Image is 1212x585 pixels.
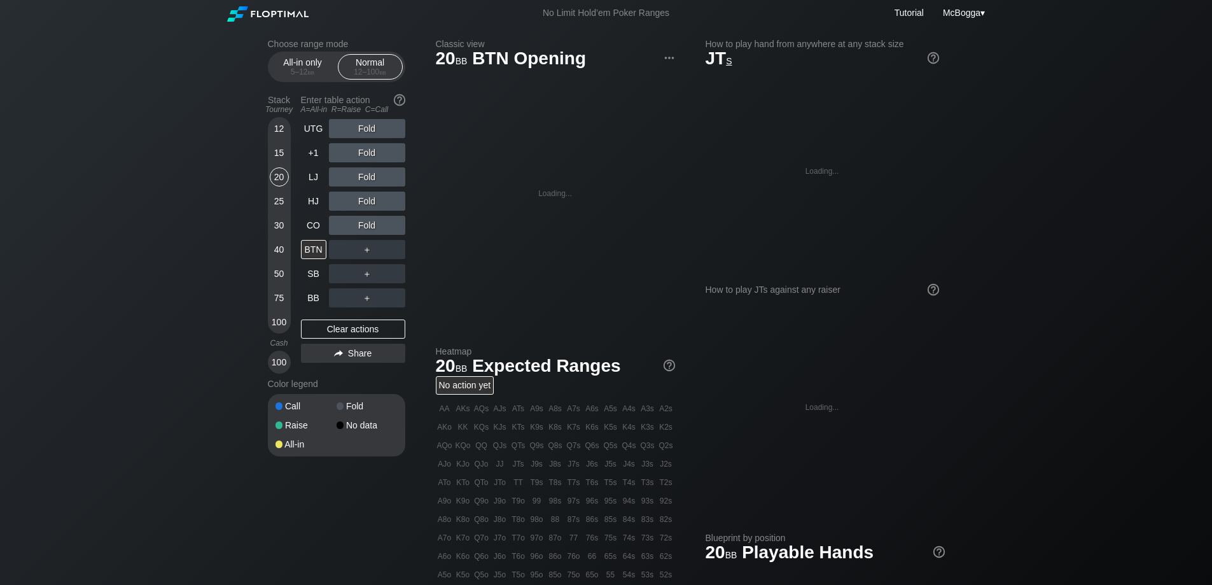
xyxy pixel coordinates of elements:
div: ▾ [940,6,987,20]
div: ATs [510,400,527,418]
div: 94s [620,492,638,510]
div: 55 [602,566,620,584]
div: KTo [454,474,472,491]
div: A9o [436,492,454,510]
div: BTN [301,240,326,259]
div: QTs [510,437,527,455]
div: 97o [528,529,546,547]
div: Cash [263,339,296,348]
div: 86s [583,511,601,528]
div: Fold [329,119,405,138]
div: J5s [602,455,620,473]
div: 92s [657,492,675,510]
div: T8s [547,474,564,491]
div: HJ [301,192,326,211]
div: 75 [270,288,289,307]
img: share.864f2f62.svg [334,350,343,357]
div: Q7s [565,437,583,455]
div: LJ [301,167,326,187]
div: 96s [583,492,601,510]
div: K3s [639,418,657,436]
div: Q6s [583,437,601,455]
div: KQs [473,418,491,436]
div: JTs [510,455,527,473]
div: A6o [436,547,454,565]
div: AKo [436,418,454,436]
div: 85s [602,511,620,528]
div: J7o [491,529,509,547]
div: 63s [639,547,657,565]
span: bb [456,360,468,374]
div: J5o [491,566,509,584]
img: help.32db89a4.svg [926,283,940,297]
div: 95o [528,566,546,584]
div: Q2s [657,437,675,455]
div: 72s [657,529,675,547]
div: 75s [602,529,620,547]
div: ＋ [329,264,405,283]
div: UTG [301,119,326,138]
div: TT [510,474,527,491]
div: 50 [270,264,289,283]
div: J8s [547,455,564,473]
img: help.32db89a4.svg [932,545,946,559]
div: A2s [657,400,675,418]
div: 40 [270,240,289,259]
div: 100 [270,313,289,332]
div: 95s [602,492,620,510]
div: T5s [602,474,620,491]
div: K5s [602,418,620,436]
div: Tourney [263,105,296,114]
div: K8o [454,511,472,528]
div: Q8o [473,511,491,528]
div: Raise [275,421,337,430]
div: ATo [436,474,454,491]
div: Q7o [473,529,491,547]
span: 20 [704,543,739,564]
div: A4s [620,400,638,418]
div: T6s [583,474,601,491]
div: JJ [491,455,509,473]
div: J3s [639,455,657,473]
img: ellipsis.fd386fe8.svg [662,51,676,65]
div: 52s [657,566,675,584]
div: A5s [602,400,620,418]
div: Loading... [538,189,572,198]
div: A5o [436,566,454,584]
div: 30 [270,216,289,235]
div: Q6o [473,547,491,565]
div: T6o [510,547,527,565]
div: Fold [329,216,405,235]
div: Color legend [268,374,405,394]
div: 100 [270,353,289,372]
div: QQ [473,437,491,455]
div: J8o [491,511,509,528]
div: Normal [341,55,400,79]
a: Tutorial [895,8,924,18]
div: 84s [620,511,638,528]
div: 98s [547,492,564,510]
div: Loading... [805,403,839,412]
div: JTo [491,474,509,491]
div: Q4s [620,437,638,455]
div: 98o [528,511,546,528]
div: 88 [547,511,564,528]
div: 82s [657,511,675,528]
span: JT [706,48,732,68]
div: A6s [583,400,601,418]
div: 83s [639,511,657,528]
div: K5o [454,566,472,584]
div: Q9o [473,492,491,510]
div: 5 – 12 [276,67,330,76]
div: Q3s [639,437,657,455]
img: help.32db89a4.svg [926,51,940,65]
span: s [726,53,732,67]
div: All-in only [274,55,332,79]
div: All-in [275,440,337,449]
div: J6o [491,547,509,565]
span: bb [725,547,737,561]
div: 20 [270,167,289,187]
div: T9s [528,474,546,491]
div: 77 [565,529,583,547]
div: 75o [565,566,583,584]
